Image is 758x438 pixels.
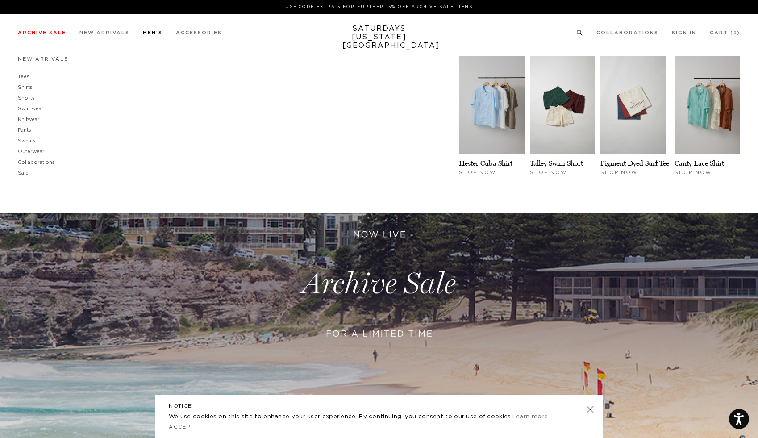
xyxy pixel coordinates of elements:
a: Sale [18,171,29,175]
p: Use Code EXTRA15 for Further 15% Off Archive Sale Items [21,4,737,10]
a: Accept [169,425,195,430]
p: We use cookies on this site to enhance your user experience. By continuing, you consent to our us... [169,413,558,421]
a: Sign In [672,30,696,35]
a: Outerwear [18,149,45,154]
a: Accessories [176,30,222,35]
a: Canty Lace Shirt [675,159,724,167]
a: Pigment Dyed Surf Tee [600,159,669,167]
a: Shorts [18,96,35,100]
a: Pants [18,128,31,133]
a: SATURDAYS[US_STATE][GEOGRAPHIC_DATA] [342,25,416,50]
a: Archive Sale [18,30,66,35]
a: New Arrivals [18,57,69,62]
a: Talley Swim Short [530,159,583,167]
small: 0 [733,31,737,35]
a: Shirts [18,85,33,90]
a: Men's [143,30,162,35]
a: Learn more [512,414,548,420]
a: Knitwear [18,117,40,122]
h5: NOTICE [169,402,589,410]
a: Hester Cuba Shirt [459,159,512,167]
a: Tees [18,74,29,79]
a: Cart (0) [710,30,740,35]
a: Collaborations [18,160,55,165]
a: Collaborations [596,30,658,35]
a: New Arrivals [79,30,129,35]
a: Swimwear [18,106,44,111]
a: Sweats [18,138,36,143]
